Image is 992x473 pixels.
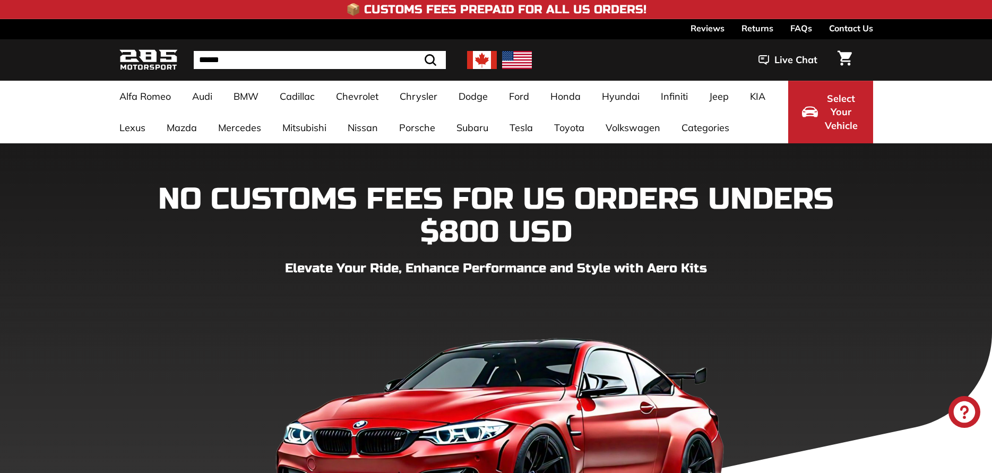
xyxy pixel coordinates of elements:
[448,81,498,112] a: Dodge
[739,81,776,112] a: KIA
[337,112,389,143] a: Nissan
[119,259,873,278] p: Elevate Your Ride, Enhance Performance and Style with Aero Kits
[591,81,650,112] a: Hyundai
[650,81,698,112] a: Infiniti
[182,81,223,112] a: Audi
[109,112,156,143] a: Lexus
[823,92,859,133] span: Select Your Vehicle
[194,51,446,69] input: Search
[446,112,499,143] a: Subaru
[269,81,325,112] a: Cadillac
[346,3,646,16] h4: 📦 Customs Fees Prepaid for All US Orders!
[156,112,208,143] a: Mazda
[389,112,446,143] a: Porsche
[774,53,817,67] span: Live Chat
[499,112,544,143] a: Tesla
[498,81,540,112] a: Ford
[788,81,873,143] button: Select Your Vehicle
[544,112,595,143] a: Toyota
[325,81,389,112] a: Chevrolet
[829,19,873,37] a: Contact Us
[691,19,724,37] a: Reviews
[272,112,337,143] a: Mitsubishi
[119,48,178,73] img: Logo_285_Motorsport_areodynamics_components
[945,396,984,431] inbox-online-store-chat: Shopify online store chat
[540,81,591,112] a: Honda
[208,112,272,143] a: Mercedes
[389,81,448,112] a: Chrysler
[831,42,858,78] a: Cart
[109,81,182,112] a: Alfa Romeo
[119,183,873,248] h1: NO CUSTOMS FEES FOR US ORDERS UNDERS $800 USD
[223,81,269,112] a: BMW
[790,19,812,37] a: FAQs
[745,47,831,73] button: Live Chat
[741,19,773,37] a: Returns
[671,112,740,143] a: Categories
[698,81,739,112] a: Jeep
[595,112,671,143] a: Volkswagen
